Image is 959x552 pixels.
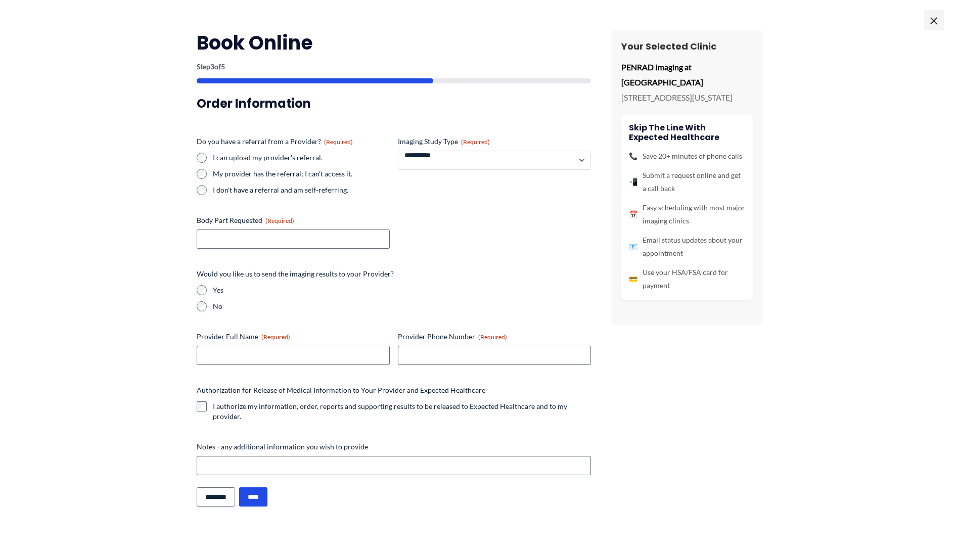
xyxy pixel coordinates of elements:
li: Email status updates about your appointment [629,234,745,260]
label: Body Part Requested [197,215,390,225]
legend: Would you like us to send the imaging results to your Provider? [197,269,394,279]
h4: Skip the line with Expected Healthcare [629,123,745,142]
label: My provider has the referral; I can't access it. [213,169,390,179]
label: Provider Phone Number [398,332,591,342]
label: Provider Full Name [197,332,390,342]
legend: Authorization for Release of Medical Information to Your Provider and Expected Healthcare [197,385,485,395]
h3: Order Information [197,96,591,111]
p: Step of [197,63,591,70]
span: 📅 [629,208,637,221]
span: 💳 [629,272,637,286]
label: I authorize my information, order, reports and supporting results to be released to Expected Heal... [213,401,591,422]
legend: Do you have a referral from a Provider? [197,136,353,147]
span: 5 [221,62,225,71]
li: Use your HSA/FSA card for payment [629,266,745,292]
span: 3 [210,62,214,71]
li: Easy scheduling with most major imaging clinics [629,201,745,227]
h3: Your Selected Clinic [621,40,753,52]
p: [STREET_ADDRESS][US_STATE] [621,90,753,105]
span: 📧 [629,240,637,253]
span: (Required) [261,333,290,341]
label: I don't have a referral and am self-referring. [213,185,390,195]
p: PENRAD Imaging at [GEOGRAPHIC_DATA] [621,60,753,89]
h2: Book Online [197,30,591,55]
label: No [213,301,591,311]
span: (Required) [478,333,507,341]
span: (Required) [265,217,294,224]
span: (Required) [324,138,353,146]
label: I can upload my provider's referral. [213,153,390,163]
label: Notes - any additional information you wish to provide [197,442,591,452]
span: 📲 [629,175,637,189]
span: × [924,10,944,30]
li: Save 20+ minutes of phone calls [629,150,745,163]
span: (Required) [461,138,490,146]
span: 📞 [629,150,637,163]
li: Submit a request online and get a call back [629,169,745,195]
label: Yes [213,285,591,295]
label: Imaging Study Type [398,136,591,147]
